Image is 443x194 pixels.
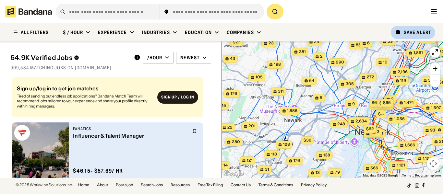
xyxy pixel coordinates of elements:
[371,131,383,136] span: 12,513
[293,158,300,164] span: 176
[269,40,274,46] span: 23
[415,174,441,177] a: Report a map error
[185,29,212,35] div: Education
[10,74,211,178] div: grid
[377,129,379,135] span: 3
[323,153,330,158] span: 138
[377,103,391,108] span: 30,480
[301,183,327,187] a: Privacy Policy
[366,74,374,80] span: 272
[232,139,240,145] span: 280
[231,183,251,187] a: Contact Us
[309,78,314,84] span: 64
[314,39,319,45] span: 29
[383,60,388,65] span: 10
[180,55,200,61] div: Newest
[78,183,89,187] a: Home
[402,174,411,177] a: Terms (opens in new tab)
[171,183,190,187] a: Resources
[233,40,240,44] span: $27
[14,125,30,141] img: Fanatics logo
[388,39,393,44] span: 59
[431,105,441,111] span: 1,597
[394,116,404,122] span: 1,056
[320,54,323,59] span: 2
[404,100,414,106] span: 1,474
[355,119,366,124] span: 2,634
[345,81,353,87] span: 305
[303,138,311,143] span: $36
[198,183,223,187] a: Free Tax Filing
[397,163,405,168] span: 1,121
[223,169,245,178] img: Google
[404,29,431,35] div: Save Alert
[371,100,379,105] span: $66
[5,6,52,17] img: Bandana logotype
[274,62,281,67] span: 198
[299,49,305,55] span: 381
[336,60,344,65] span: 290
[439,139,443,144] span: 21
[219,103,226,108] span: $15
[161,95,194,100] div: Sign up / Log in
[427,157,440,170] button: Map camera controls
[248,123,256,129] span: 201
[428,78,433,83] span: 33
[21,30,49,35] div: ALL FILTERS
[17,86,152,91] div: Sign up/log in to get job matches
[97,183,108,187] a: About
[426,37,434,42] span: 140
[366,126,374,131] span: $62
[423,156,431,161] span: 1,127
[98,29,127,35] div: Experience
[283,142,290,147] span: 128
[142,29,170,35] div: Industries
[271,152,277,157] span: 118
[430,128,435,133] span: 93
[141,183,163,187] a: Search Jobs
[227,125,233,130] span: 22
[256,74,263,80] span: 105
[10,65,211,71] div: 909,534 matching jobs on [DOMAIN_NAME]
[17,94,152,109] div: Tired of sending out endless job applications? Bandana Match Team will recommend jobs tailored to...
[391,97,394,102] span: 2
[287,108,297,114] span: 1,886
[116,183,133,187] a: Post a job
[258,183,293,187] a: Terms & Conditions
[73,167,123,174] div: $ 46.15 - $57.69 / hr
[63,29,83,35] div: $ / hour
[379,100,390,105] span: $340
[223,169,245,178] a: Open this area in Google Maps (opens a new window)
[231,91,237,97] span: 176
[315,170,319,176] span: 13
[367,40,370,46] span: 6
[10,54,129,62] div: 64.9K Verified Jobs
[320,95,322,101] span: 5
[247,158,253,163] span: 121
[413,50,423,56] span: 1,861
[400,78,406,84] span: 119
[73,126,188,131] div: Fanatics
[227,29,254,35] div: Companies
[147,55,162,61] div: /hour
[378,111,384,116] span: $--
[370,165,378,171] span: 566
[397,69,407,75] span: 2,196
[383,100,390,105] span: $95
[73,133,188,139] div: Influencer & Talent Manager
[363,174,398,177] span: Map data ©2025 Google
[356,42,361,48] span: 85
[352,101,355,107] span: 9
[16,183,73,187] div: © 2025 Workwise Solutions Inc.
[335,170,340,175] span: 79
[278,89,284,94] span: 311
[230,56,235,62] span: 43
[405,143,415,148] span: 1,686
[223,163,227,168] span: 14
[337,121,345,127] span: 248
[265,167,269,172] span: 31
